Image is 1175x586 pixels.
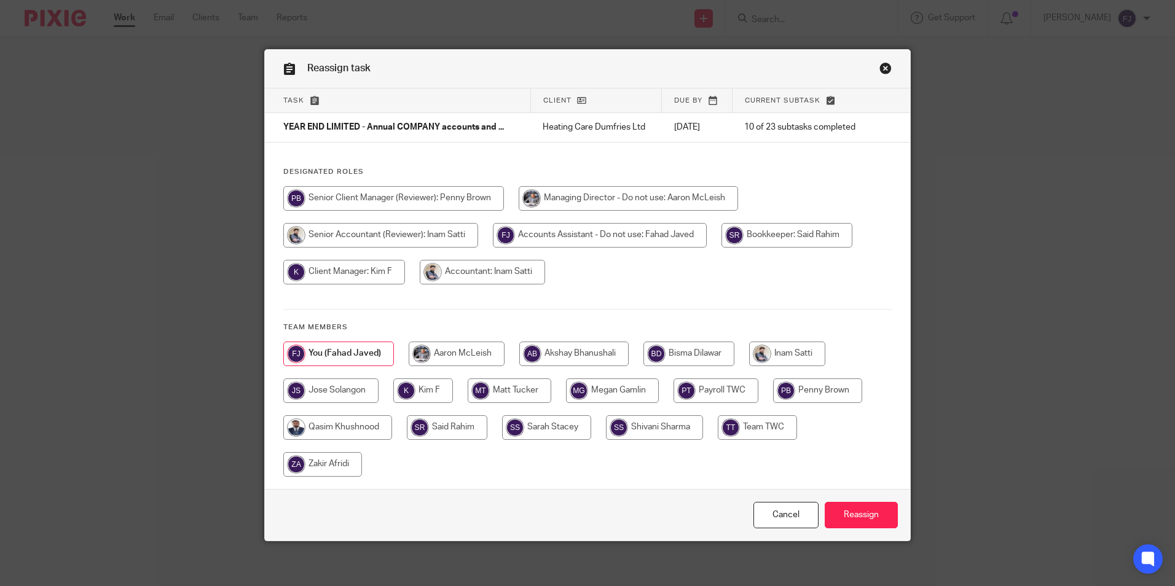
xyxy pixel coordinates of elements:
h4: Designated Roles [283,167,892,177]
td: 10 of 23 subtasks completed [732,113,872,143]
span: Reassign task [307,63,371,73]
span: Task [283,97,304,104]
input: Reassign [825,502,898,528]
span: Client [543,97,572,104]
span: YEAR END LIMITED - Annual COMPANY accounts and ... [283,123,504,132]
a: Close this dialog window [879,62,892,79]
span: Due by [674,97,702,104]
p: Heating Care Dumfries Ltd [543,121,649,133]
span: Current subtask [745,97,820,104]
a: Close this dialog window [753,502,819,528]
h4: Team members [283,322,892,332]
p: [DATE] [674,121,720,133]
